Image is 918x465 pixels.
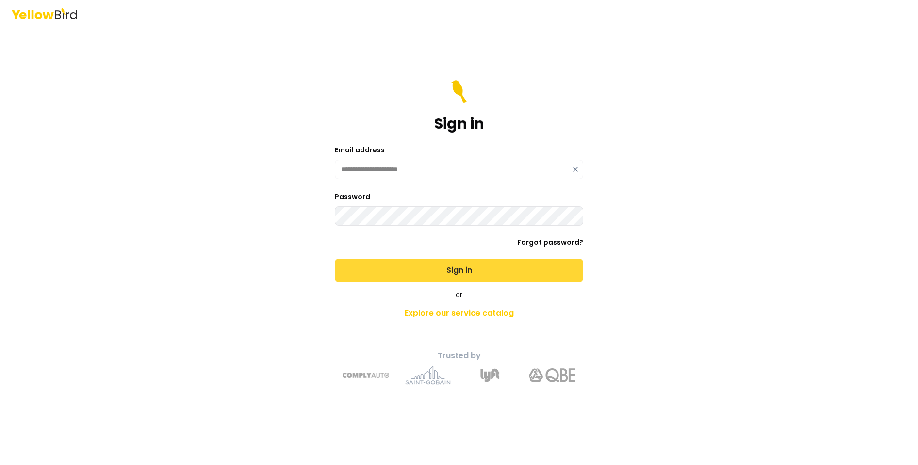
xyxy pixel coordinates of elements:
a: Forgot password? [517,237,583,247]
a: Explore our service catalog [288,303,630,323]
button: Sign in [335,259,583,282]
span: or [456,290,462,299]
label: Email address [335,145,385,155]
h1: Sign in [434,115,484,133]
p: Trusted by [288,350,630,362]
label: Password [335,192,370,201]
